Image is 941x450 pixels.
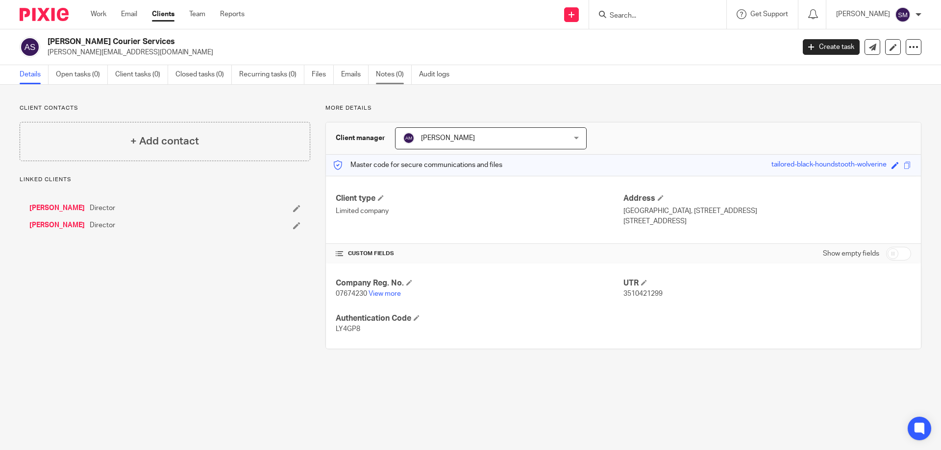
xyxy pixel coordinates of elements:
a: Clients [152,9,174,19]
img: Pixie [20,8,69,21]
img: svg%3E [895,7,911,23]
a: View more [369,290,401,297]
a: Recurring tasks (0) [239,65,304,84]
h4: Company Reg. No. [336,278,623,288]
p: Master code for secure communications and files [333,160,502,170]
p: Client contacts [20,104,310,112]
p: [PERSON_NAME][EMAIL_ADDRESS][DOMAIN_NAME] [48,47,788,57]
a: Emails [341,65,369,84]
span: Director [90,220,115,230]
a: Details [20,65,49,84]
p: More details [325,104,921,112]
h3: Client manager [336,133,385,143]
h4: Address [623,193,911,204]
a: Create task [803,39,860,55]
h4: CUSTOM FIELDS [336,250,623,258]
p: [STREET_ADDRESS] [623,216,911,226]
h4: Client type [336,193,623,204]
a: [PERSON_NAME] [29,220,85,230]
a: [PERSON_NAME] [29,203,85,213]
span: 07674230 [336,290,367,297]
a: Open tasks (0) [56,65,108,84]
img: svg%3E [20,37,40,57]
a: Email [121,9,137,19]
p: [PERSON_NAME] [836,9,890,19]
a: Client tasks (0) [115,65,168,84]
h4: + Add contact [130,134,199,149]
img: svg%3E [403,132,415,144]
span: Get Support [750,11,788,18]
h2: [PERSON_NAME] Courier Services [48,37,640,47]
input: Search [609,12,697,21]
a: Audit logs [419,65,457,84]
span: LY4GP8 [336,326,360,332]
a: Team [189,9,205,19]
h4: UTR [623,278,911,288]
span: 3510421299 [623,290,663,297]
a: Reports [220,9,245,19]
p: [GEOGRAPHIC_DATA], [STREET_ADDRESS] [623,206,911,216]
span: Director [90,203,115,213]
p: Linked clients [20,176,310,184]
a: Closed tasks (0) [175,65,232,84]
a: Notes (0) [376,65,412,84]
label: Show empty fields [823,249,879,259]
p: Limited company [336,206,623,216]
a: Files [312,65,334,84]
h4: Authentication Code [336,313,623,324]
div: tailored-black-houndstooth-wolverine [771,160,887,171]
a: Work [91,9,106,19]
span: [PERSON_NAME] [421,135,475,142]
